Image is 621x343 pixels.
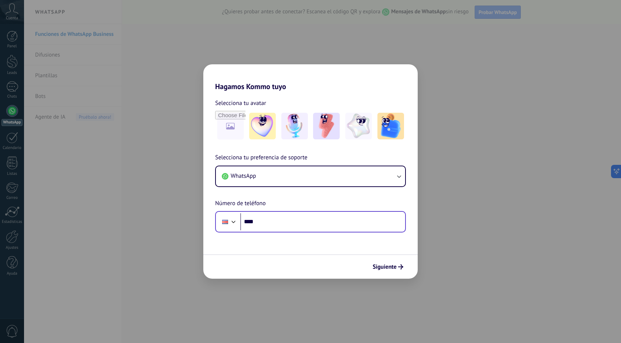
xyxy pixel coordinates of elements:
[215,98,266,108] span: Selecciona tu avatar
[249,113,276,139] img: -1.jpeg
[373,264,397,269] span: Siguiente
[203,64,418,91] h2: Hagamos Kommo tuyo
[218,214,232,230] div: Costa Rica: + 506
[345,113,372,139] img: -4.jpeg
[216,166,405,186] button: WhatsApp
[231,172,256,180] span: WhatsApp
[377,113,404,139] img: -5.jpeg
[313,113,340,139] img: -3.jpeg
[281,113,308,139] img: -2.jpeg
[215,199,266,208] span: Número de teléfono
[215,153,308,163] span: Selecciona tu preferencia de soporte
[369,261,407,273] button: Siguiente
